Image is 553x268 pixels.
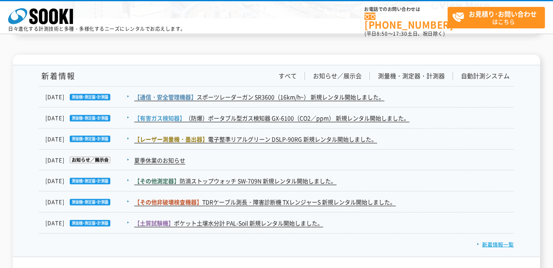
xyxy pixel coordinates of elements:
a: 【有害ガス検知器】（防爆）ポータブル型ガス検知器 GX-6100（CO2／ppm） 新規レンタル開始しました。 [134,114,409,122]
span: 【有害ガス検知器】 [134,114,185,122]
dt: [DATE] [45,114,133,122]
img: 測量機・測定器・計測器 [64,178,110,184]
img: 測量機・測定器・計測器 [64,220,110,226]
a: 【その他非破壊検査機器】TDRケーブル測長・障害診断機 TXレンジャーS 新規レンタル開始しました。 [134,197,396,206]
img: 測量機・測定器・計測器 [64,199,110,205]
dt: [DATE] [45,156,133,164]
span: 【通信・安全管理機器】 [134,92,197,101]
span: 8:50 [377,30,388,37]
a: お見積り･お問い合わせはこちら [448,7,545,28]
img: 測量機・測定器・計測器 [64,94,110,100]
span: お電話でのお問い合わせは [364,7,448,12]
a: お知らせ／展示会 [313,71,362,80]
span: 【レーザー測量機・墨出器】 [134,135,208,143]
a: 【レーザー測量機・墨出器】電子整準リアルグリーン DSLP-90RG 新規レンタル開始しました。 [134,135,377,143]
a: [PHONE_NUMBER] [364,13,448,29]
h1: 新着情報 [39,71,75,80]
img: 測量機・測定器・計測器 [64,135,110,142]
a: 【その他測定器】防滴ストップウォッチ SW-709N 新規レンタル開始しました。 [134,176,337,185]
span: 【その他非破壊検査機器】 [134,197,202,206]
span: はこちら [452,7,544,28]
dt: [DATE] [45,197,133,206]
dt: [DATE] [45,176,133,185]
span: 17:30 [393,30,407,37]
img: 測量機・測定器・計測器 [64,115,110,121]
a: 測量機・測定器・計測器 [378,71,445,80]
dt: [DATE] [45,219,133,227]
span: (平日 ～ 土日、祝日除く) [364,30,445,37]
img: お知らせ／展示会 [64,157,110,163]
a: すべて [279,71,297,80]
span: 【土質試験機】 [134,219,174,227]
p: 日々進化する計測技術と多種・多様化するニーズにレンタルでお応えします。 [8,26,186,31]
a: 新着情報一覧 [477,240,514,248]
dt: [DATE] [45,92,133,101]
span: 【その他測定器】 [134,176,180,184]
a: 【土質試験機】ポケット土壌水分計 PAL-Soil 新規レンタル開始しました。 [134,219,323,227]
strong: お見積り･お問い合わせ [469,9,537,19]
a: 夏季休業のお知らせ [134,156,185,164]
a: 自動計測システム [461,71,510,80]
dt: [DATE] [45,135,133,143]
a: 【通信・安全管理機器】スポーツレーダーガン SR3600（16km/h~） 新規レンタル開始しました。 [134,92,384,101]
